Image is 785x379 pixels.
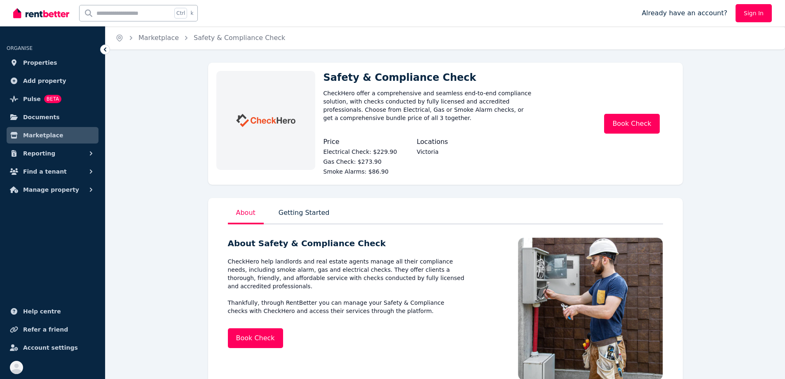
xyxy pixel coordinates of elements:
span: Account settings [23,343,78,353]
a: Documents [7,109,98,125]
p: CheckHero offer a comprehensive and seamless end-to-end compliance solution, with checks conducte... [323,89,534,122]
button: Find a tenant [7,163,98,180]
span: Documents [23,112,60,122]
a: Account settings [7,339,98,356]
span: Refer a friend [23,325,68,334]
span: Victoria [417,148,438,155]
img: Safety & Compliance Check [236,114,295,127]
nav: Breadcrumb [105,26,295,49]
span: Find a tenant [23,167,67,177]
a: PulseBETA [7,91,98,107]
span: Manage property [23,185,79,195]
span: k [190,10,193,16]
a: Marketplace [7,127,98,144]
a: Help centre [7,303,98,320]
p: About [228,206,264,224]
a: Sign In [736,4,772,22]
a: Properties [7,54,98,71]
a: Refer a friend [7,321,98,338]
a: Book Check [604,114,659,134]
img: RentBetter [13,7,69,19]
h1: Safety & Compliance Check [323,71,534,84]
span: Reporting [23,148,55,158]
a: Safety & Compliance Check [194,34,285,42]
p: Getting Started [277,206,331,224]
span: Electrical Check: $229.90 Gas Check: $273.90 Smoke Alarms: $86.90 [323,148,397,175]
span: Pulse [23,94,41,104]
span: Already have an account? [642,8,727,18]
span: Marketplace [23,130,63,140]
button: Manage property [7,181,98,198]
span: Add property [23,76,66,86]
a: Book Check [228,328,283,348]
a: Add property [7,73,98,89]
h5: About Safety & Compliance Check [228,238,465,249]
button: Reporting [7,145,98,162]
span: BETA [44,95,61,103]
span: ORGANISE [7,45,33,51]
span: Ctrl [174,8,187,19]
p: Price [323,137,404,147]
p: CheckHero help landlords and real estate agents manage all their compliance needs, including smok... [228,257,465,315]
span: Help centre [23,306,61,316]
p: Locations [417,137,534,147]
span: Properties [23,58,57,68]
a: Marketplace [138,34,179,42]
